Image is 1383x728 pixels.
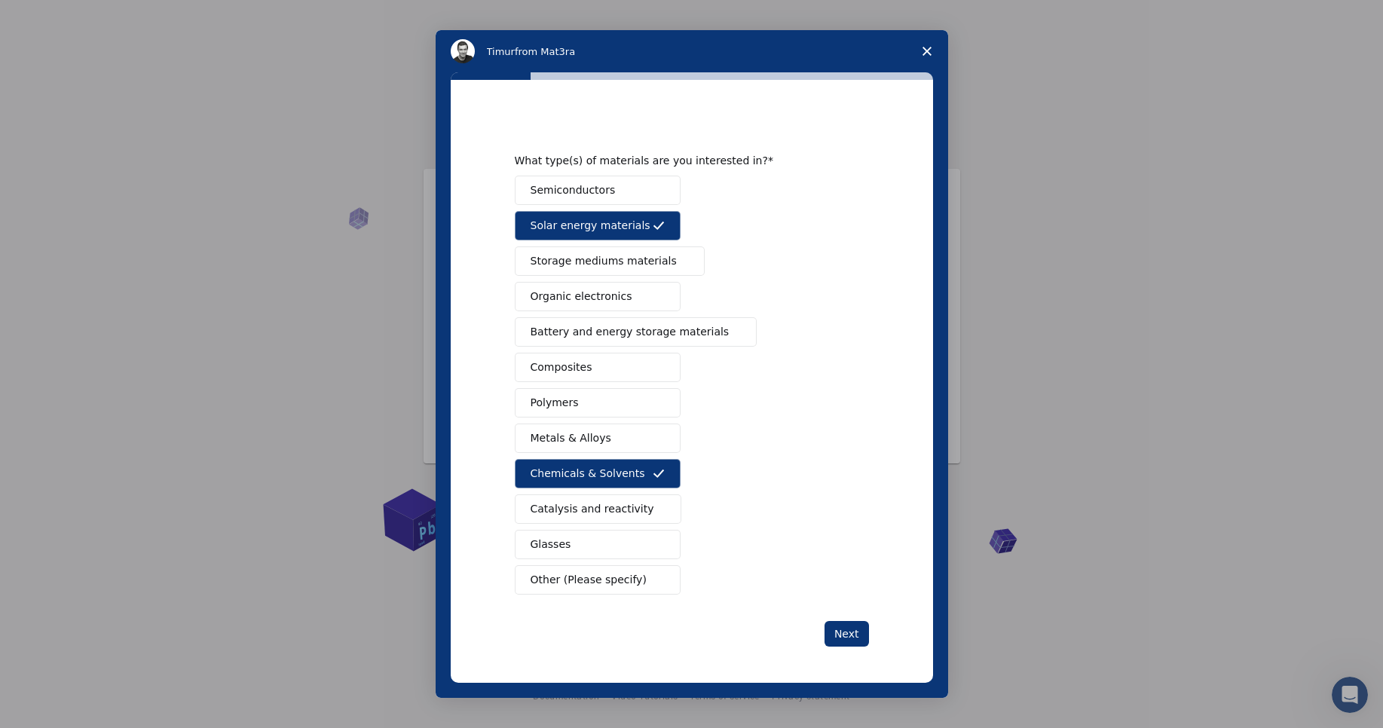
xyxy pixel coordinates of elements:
span: Storage mediums materials [531,253,677,269]
img: Profile image for Timur [451,39,475,63]
span: from Mat3ra [515,46,575,57]
button: Catalysis and reactivity [515,494,682,524]
button: Polymers [515,388,681,418]
div: What type(s) of materials are you interested in? [515,154,846,167]
span: Catalysis and reactivity [531,501,654,517]
span: Battery and energy storage materials [531,324,730,340]
button: Storage mediums materials [515,246,705,276]
span: Support [30,11,84,24]
button: Metals & Alloys [515,424,681,453]
button: Chemicals & Solvents [515,459,681,488]
span: Semiconductors [531,182,616,198]
button: Next [825,621,869,647]
span: Organic electronics [531,289,632,304]
span: Polymers [531,395,579,411]
span: Close survey [906,30,948,72]
button: Composites [515,353,681,382]
span: Metals & Alloys [531,430,611,446]
span: Timur [487,46,515,57]
button: Glasses [515,530,681,559]
button: Solar energy materials [515,211,681,240]
span: Glasses [531,537,571,552]
button: Other (Please specify) [515,565,681,595]
span: Other (Please specify) [531,572,647,588]
button: Battery and energy storage materials [515,317,757,347]
span: Chemicals & Solvents [531,466,645,482]
button: Organic electronics [515,282,681,311]
span: Solar energy materials [531,218,650,234]
button: Semiconductors [515,176,681,205]
span: Composites [531,359,592,375]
